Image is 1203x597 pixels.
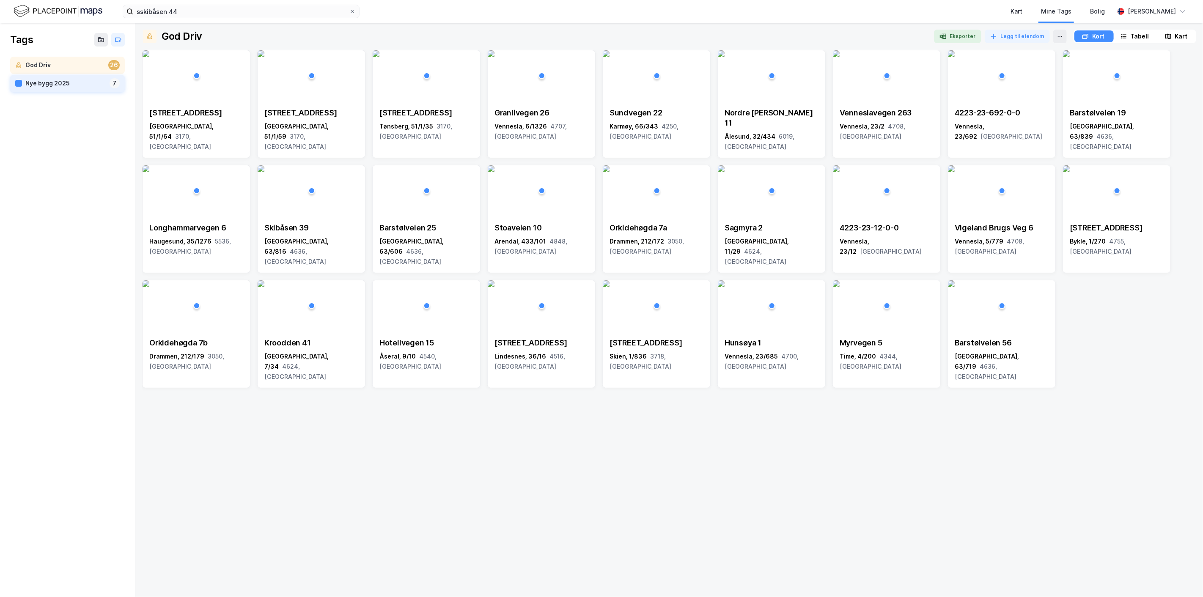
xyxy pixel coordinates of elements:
[133,5,349,18] input: Søk på adresse, matrikkel, gårdeiere, leietakere eller personer
[494,123,567,140] span: 4707, [GEOGRAPHIC_DATA]
[610,338,703,348] div: [STREET_ADDRESS]
[955,121,1049,142] div: Vennesla, 23/692
[860,248,922,255] span: [GEOGRAPHIC_DATA]
[264,351,358,382] div: [GEOGRAPHIC_DATA], 7/34
[725,353,799,370] span: 4700, [GEOGRAPHIC_DATA]
[718,50,725,57] img: 256x120
[840,123,905,140] span: 4708, [GEOGRAPHIC_DATA]
[143,50,149,57] img: 256x120
[488,280,494,287] img: 256x120
[149,108,243,118] div: [STREET_ADDRESS]
[149,351,243,372] div: Drammen, 212/179
[610,351,703,372] div: Skien, 1/836
[108,60,120,70] div: 26
[955,223,1049,233] div: Vigeland Brugs Veg 6
[379,236,473,267] div: [GEOGRAPHIC_DATA], 63/606
[718,280,725,287] img: 256x120
[1070,236,1164,257] div: Bykle, 1/270
[1092,31,1104,41] div: Kort
[840,351,934,372] div: Time, 4/200
[264,248,326,265] span: 4636, [GEOGRAPHIC_DATA]
[488,50,494,57] img: 256x120
[494,353,565,370] span: 4516, [GEOGRAPHIC_DATA]
[25,60,105,71] div: God Driv
[603,50,610,57] img: 256x120
[833,50,840,57] img: 256x120
[379,351,473,372] div: Åseral, 9/10
[494,351,588,372] div: Lindesnes, 36/16
[149,236,243,257] div: Haugesund, 35/1276
[725,236,818,267] div: [GEOGRAPHIC_DATA], 11/29
[1063,165,1070,172] img: 256x120
[725,108,818,128] div: Nordre [PERSON_NAME] 11
[149,338,243,348] div: Orkidehøgda 7b
[379,121,473,142] div: Tønsberg, 51/1/35
[264,338,358,348] div: Kroodden 41
[718,165,725,172] img: 256x120
[840,338,934,348] div: Myrvegen 5
[264,108,358,118] div: [STREET_ADDRESS]
[143,280,149,287] img: 256x120
[1128,6,1176,16] div: [PERSON_NAME]
[725,133,794,150] span: 6019, [GEOGRAPHIC_DATA]
[948,165,955,172] img: 256x120
[833,280,840,287] img: 256x120
[379,353,441,370] span: 4540, [GEOGRAPHIC_DATA]
[264,121,358,152] div: [GEOGRAPHIC_DATA], 51/1/59
[149,133,211,150] span: 3170, [GEOGRAPHIC_DATA]
[934,30,981,43] button: Eksporter
[1070,121,1164,152] div: [GEOGRAPHIC_DATA], 63/839
[10,57,125,74] a: God Driv26
[725,223,818,233] div: Sagmyra 2
[610,223,703,233] div: Orkidehøgda 7a
[162,30,202,43] div: God Driv
[494,338,588,348] div: [STREET_ADDRESS]
[1063,50,1070,57] img: 256x120
[488,165,494,172] img: 256x120
[725,131,818,152] div: Ålesund, 32/434
[379,338,473,348] div: Hotellvegen 15
[258,165,264,172] img: 256x120
[603,165,610,172] img: 256x120
[373,50,379,57] img: 256x120
[110,78,120,88] div: 7
[955,238,1024,255] span: 4708, [GEOGRAPHIC_DATA]
[1161,556,1203,597] div: Kontrollprogram for chat
[149,121,243,152] div: [GEOGRAPHIC_DATA], 51/1/64
[1161,556,1203,597] iframe: Chat Widget
[1175,31,1188,41] div: Kart
[1070,223,1164,233] div: [STREET_ADDRESS]
[1011,6,1022,16] div: Kart
[264,223,358,233] div: Skibåsen 39
[494,108,588,118] div: Granlivegen 26
[149,223,243,233] div: Longhammarvegen 6
[840,108,934,118] div: Venneslavegen 263
[981,133,1042,140] span: [GEOGRAPHIC_DATA]
[610,108,703,118] div: Sundvegen 22
[494,238,567,255] span: 4848, [GEOGRAPHIC_DATA]
[264,363,326,380] span: 4624, [GEOGRAPHIC_DATA]
[955,351,1049,382] div: [GEOGRAPHIC_DATA], 63/719
[10,33,33,47] div: Tags
[379,248,441,265] span: 4636, [GEOGRAPHIC_DATA]
[955,108,1049,118] div: 4223-23-692-0-0
[610,238,684,255] span: 3050, [GEOGRAPHIC_DATA]
[149,353,224,370] span: 3050, [GEOGRAPHIC_DATA]
[833,165,840,172] img: 256x120
[840,223,934,233] div: 4223-23-12-0-0
[603,280,610,287] img: 256x120
[610,236,703,257] div: Drammen, 212/172
[264,236,358,267] div: [GEOGRAPHIC_DATA], 63/816
[610,353,671,370] span: 3718, [GEOGRAPHIC_DATA]
[25,78,106,89] div: Nye bygg 2025
[373,165,379,172] img: 256x120
[14,4,102,19] img: logo.f888ab2527a4732fd821a326f86c7f29.svg
[840,353,901,370] span: 4344, [GEOGRAPHIC_DATA]
[725,248,786,265] span: 4624, [GEOGRAPHIC_DATA]
[379,108,473,118] div: [STREET_ADDRESS]
[840,236,934,257] div: Vennesla, 23/12
[955,363,1016,380] span: 4636, [GEOGRAPHIC_DATA]
[955,338,1049,348] div: Barstølveien 56
[1131,31,1149,41] div: Tabell
[494,236,588,257] div: Arendal, 433/101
